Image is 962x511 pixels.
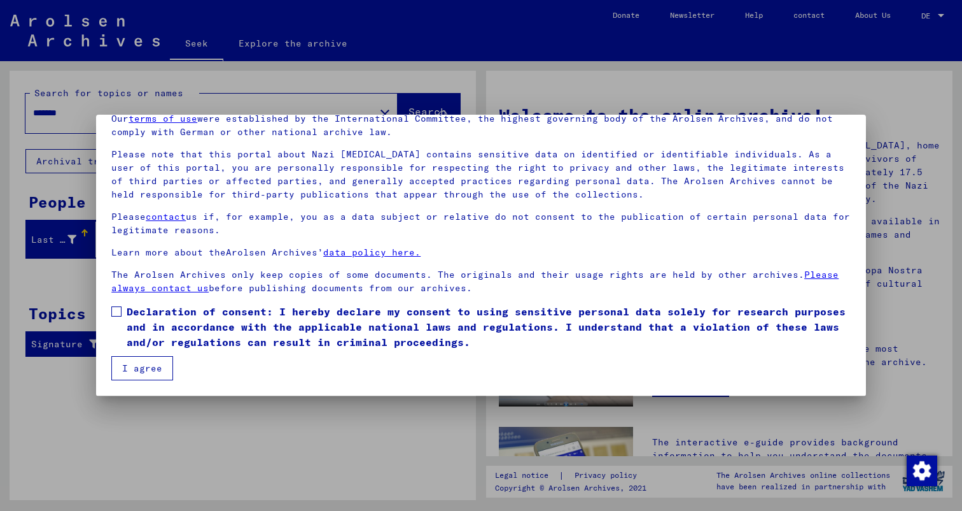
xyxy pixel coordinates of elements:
[111,247,226,258] font: Learn more about the
[146,211,186,222] a: contact
[906,455,937,486] div: Change consent
[907,456,937,486] img: Change consent
[111,356,173,380] button: I agree
[209,282,472,294] font: before publishing documents from our archives.
[127,305,846,349] font: Declaration of consent: I hereby declare my consent to using sensitive personal data solely for r...
[323,247,421,258] a: data policy here.
[111,113,129,124] font: Our
[226,247,323,258] font: Arolsen Archives’
[129,113,197,124] a: terms of use
[111,269,804,280] font: The Arolsen Archives only keep copies of some documents. The originals and their usage rights are...
[122,363,162,374] font: I agree
[111,211,850,236] font: us if, for example, you as a data subject or relative do not consent to the publication of certai...
[111,211,146,222] font: Please
[111,148,844,200] font: Please note that this portal about Nazi [MEDICAL_DATA] contains sensitive data on identified or i...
